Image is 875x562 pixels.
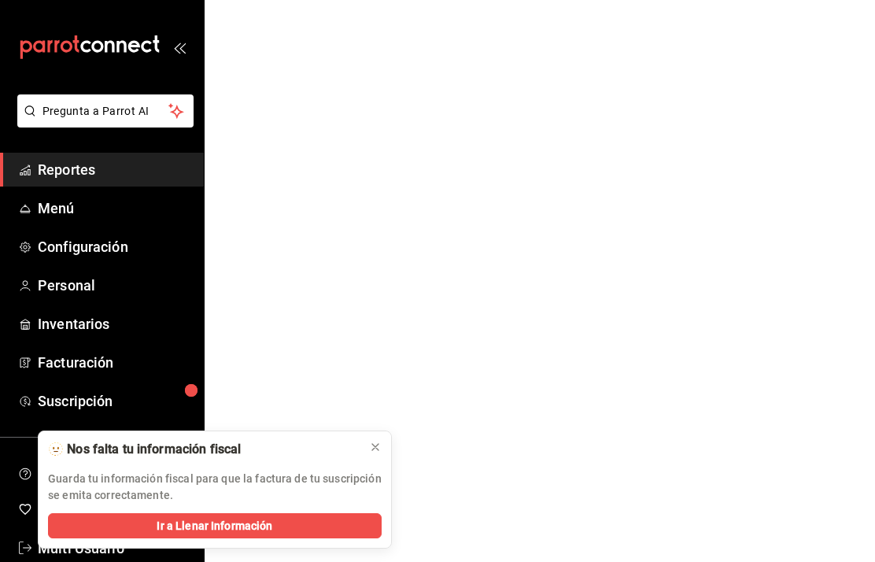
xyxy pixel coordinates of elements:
span: Menú [38,198,191,219]
p: Guarda tu información fiscal para que la factura de tu suscripción se emita correctamente. [48,471,382,504]
span: Personal [38,275,191,296]
span: Facturación [38,352,191,373]
span: Reportes [38,159,191,180]
button: open_drawer_menu [173,41,186,54]
button: Pregunta a Parrot AI [17,94,194,128]
span: Suscripción [38,390,191,412]
span: Multi Usuario [38,538,191,559]
span: Configuración [38,236,191,257]
span: Ir a Llenar Información [157,518,272,534]
span: Pregunta a Parrot AI [42,103,169,120]
div: 🫥 Nos falta tu información fiscal [48,441,356,458]
a: Pregunta a Parrot AI [11,114,194,131]
button: Ir a Llenar Información [48,513,382,538]
span: Inventarios [38,313,191,335]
